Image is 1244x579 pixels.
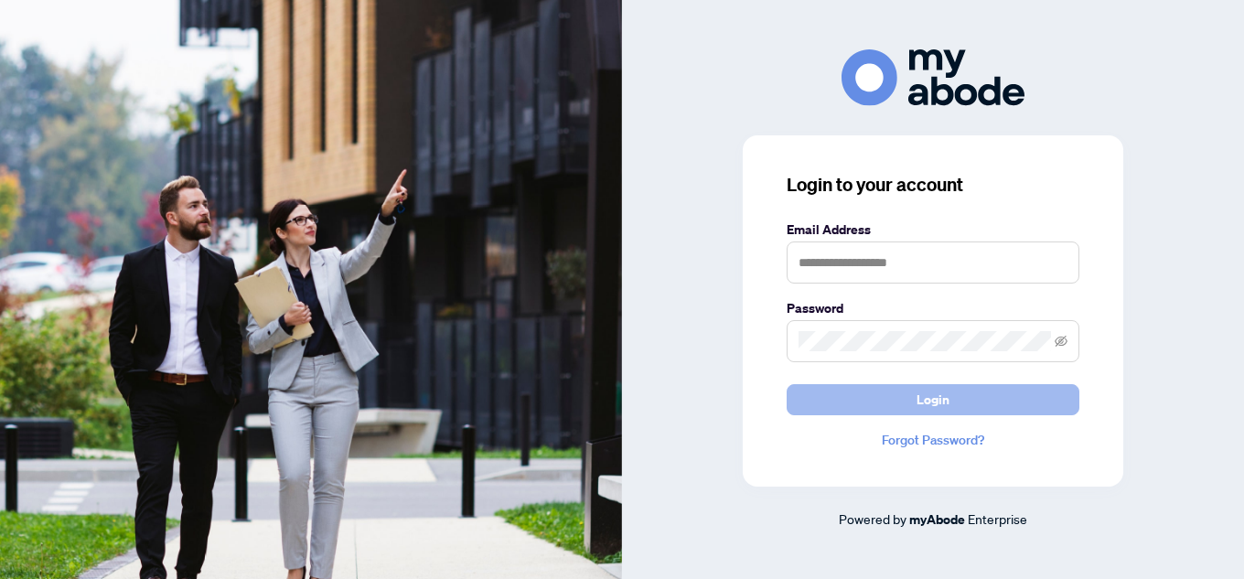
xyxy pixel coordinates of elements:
span: eye-invisible [1055,335,1067,348]
span: Enterprise [968,510,1027,527]
span: Powered by [839,510,906,527]
img: ma-logo [842,49,1024,105]
label: Password [787,298,1079,318]
h3: Login to your account [787,172,1079,198]
span: Login [917,385,949,414]
a: myAbode [909,509,965,530]
label: Email Address [787,220,1079,240]
button: Login [787,384,1079,415]
a: Forgot Password? [787,430,1079,450]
